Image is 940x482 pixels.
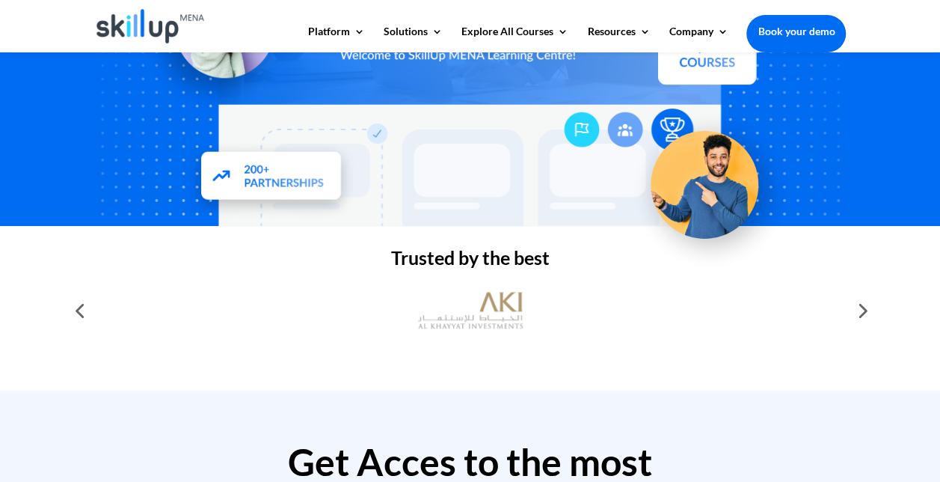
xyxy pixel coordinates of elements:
img: Partners - SkillUp Mena [184,138,357,219]
img: al khayyat investments logo [418,284,523,337]
a: Company [669,26,728,52]
a: Solutions [384,26,443,52]
img: Skillup Mena [96,9,205,43]
a: Resources [587,26,650,52]
iframe: Chat Widget [865,410,940,482]
h2: Trusted by the best [94,248,847,275]
a: Explore All Courses [461,26,568,52]
img: Upskill your workforce - SkillUp [628,100,793,266]
a: Book your demo [746,15,846,48]
a: Platform [308,26,365,52]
